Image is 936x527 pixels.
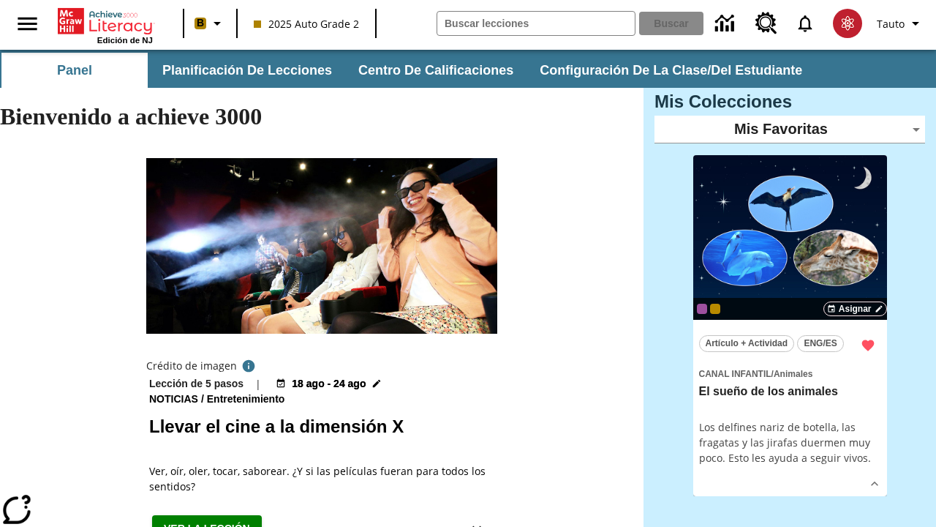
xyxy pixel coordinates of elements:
[255,376,261,392] span: |
[699,365,881,381] span: Tema: Canal Infantil/Animales
[149,392,201,408] span: Noticias
[254,16,359,31] span: 2025 Auto Grade 2
[58,7,153,36] a: Portada
[774,369,812,379] span: Animales
[797,335,844,352] button: ENG/ES
[697,304,707,314] div: OL 2025 Auto Grade 3
[871,10,930,37] button: Perfil/Configuración
[824,4,871,42] button: Escoja un nuevo avatar
[237,356,260,376] button: Crédito de foto: The Asahi Shimbun vía Getty Images
[151,53,344,88] button: Planificación de lecciones
[273,376,385,392] button: 18 ago - 24 ago Elegir fechas
[149,414,494,440] h2: Llevar el cine a la dimensión X
[6,2,49,45] button: Abrir el menú lateral
[654,116,925,143] div: Mis Favoritas
[1,53,148,88] button: Panel
[706,336,788,351] span: Artículo + Actividad
[699,369,771,379] span: Canal Infantil
[58,5,153,45] div: Portada
[146,359,237,373] p: Crédito de imagen
[699,335,795,352] button: Artículo + Actividad
[197,14,204,32] span: B
[201,393,204,405] span: /
[693,155,887,497] div: lesson details
[771,369,774,379] span: /
[804,336,837,351] span: ENG/ES
[149,376,244,392] p: Lección de 5 pasos
[699,419,881,466] div: Los delfines nariz de botella, las fragatas y las jirafas duermen muy poco. Esto les ayuda a segu...
[706,4,747,44] a: Centro de información
[347,53,525,88] button: Centro de calificaciones
[823,302,887,316] button: Asignar Elegir fechas
[292,376,366,392] span: 18 ago - 24 ago
[146,158,497,334] img: El panel situado frente a los asientos rocía con agua nebulizada al feliz público en un cine equi...
[747,4,786,43] a: Centro de recursos, Se abrirá en una pestaña nueva.
[699,384,881,400] h3: El sueño de los animales
[437,12,635,35] input: Buscar campo
[149,463,494,494] div: Ver, oír, oler, tocar, saborear. ¿Y si las películas fueran para todos los sentidos?
[189,10,232,37] button: Boost El color de la clase es anaranjado claro. Cambiar el color de la clase.
[833,9,862,38] img: avatar image
[839,302,872,315] span: Asignar
[864,473,886,495] button: Ver más
[528,53,814,88] button: Configuración de la clase/del estudiante
[855,332,881,359] button: Remover de Favoritas
[877,16,905,31] span: Tauto
[786,4,824,42] a: Notificaciones
[654,91,925,112] h3: Mis Colecciones
[97,36,153,45] span: Edición de NJ
[207,392,288,408] span: Entretenimiento
[710,304,720,314] div: New 2025 class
